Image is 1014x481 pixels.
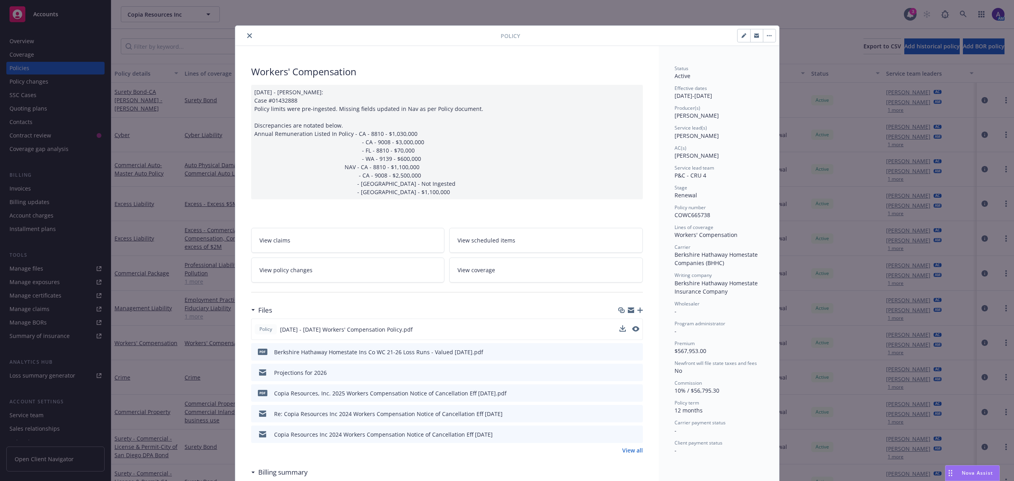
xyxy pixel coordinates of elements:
button: Nova Assist [945,465,1000,481]
span: Policy [258,326,274,333]
div: [DATE] - [DATE] [675,85,763,100]
span: Producer(s) [675,105,700,111]
span: Program administrator [675,320,725,327]
span: AC(s) [675,145,686,151]
a: View all [622,446,643,454]
span: [PERSON_NAME] [675,132,719,139]
span: P&C - CRU 4 [675,172,706,179]
span: [PERSON_NAME] [675,112,719,119]
h3: Files [258,305,272,315]
a: View scheduled items [449,228,643,253]
span: Stage [675,184,687,191]
button: preview file [633,348,640,356]
span: pdf [258,349,267,355]
span: [DATE] - [DATE] Workers' Compensation Policy.pdf [280,325,413,334]
button: download file [620,368,626,377]
a: View policy changes [251,258,445,282]
span: - [675,307,677,315]
div: Copia Resources, Inc. 2025 Workers Compensation Notice of Cancellation Eff [DATE].pdf [274,389,507,397]
span: Commission [675,380,702,386]
button: download file [619,325,626,332]
button: preview file [633,389,640,397]
button: preview file [633,410,640,418]
span: Status [675,65,688,72]
div: Files [251,305,272,315]
span: Workers' Compensation [675,231,738,239]
div: Berkshire Hathaway Homestate Ins Co WC 21-26 Loss Runs - Valued [DATE].pdf [274,348,483,356]
button: close [245,31,254,40]
button: download file [620,389,626,397]
button: preview file [632,325,639,334]
a: View claims [251,228,445,253]
span: Berkshire Hathaway Homestate Companies (BHHC) [675,251,759,267]
span: Carrier [675,244,690,250]
span: Policy term [675,399,699,406]
span: Carrier payment status [675,419,726,426]
span: $567,953.00 [675,347,706,355]
h3: Billing summary [258,467,308,477]
div: Copia Resources Inc 2024 Workers Compensation Notice of Cancellation Eff [DATE] [274,430,493,439]
span: Wholesaler [675,300,700,307]
button: preview file [632,326,639,332]
span: Service lead team [675,164,714,171]
button: download file [620,430,626,439]
span: Renewal [675,191,697,199]
span: Berkshire Hathaway Homestate Insurance Company [675,279,759,295]
div: Workers' Compensation [251,65,643,78]
span: View coverage [457,266,495,274]
div: Billing summary [251,467,308,477]
span: 10% / $56,795.30 [675,387,719,394]
span: Effective dates [675,85,707,92]
span: Policy number [675,204,706,211]
span: Policy [501,32,520,40]
span: Nova Assist [962,470,993,476]
span: Writing company [675,272,712,279]
span: Active [675,72,690,80]
div: Drag to move [945,466,955,481]
div: Re: Copia Resources Inc 2024 Workers Compensation Notice of Cancellation Eff [DATE] [274,410,503,418]
span: COWC665738 [675,211,710,219]
span: Service lead(s) [675,124,707,131]
span: View claims [259,236,290,244]
div: [DATE] - [PERSON_NAME]: Case #01432888 Policy limits were pre-ingested. Missing fields updated in... [251,85,643,199]
span: No [675,367,682,374]
span: pdf [258,390,267,396]
span: [PERSON_NAME] [675,152,719,159]
span: 12 months [675,407,703,414]
span: Client payment status [675,439,722,446]
span: - [675,447,677,454]
span: - [675,327,677,335]
span: Premium [675,340,695,347]
div: Projections for 2026 [274,368,327,377]
span: Newfront will file state taxes and fees [675,360,757,366]
button: preview file [633,368,640,377]
span: - [675,427,677,434]
button: download file [620,410,626,418]
button: download file [620,348,626,356]
span: View policy changes [259,266,313,274]
span: View scheduled items [457,236,515,244]
a: View coverage [449,258,643,282]
span: Lines of coverage [675,224,713,231]
button: preview file [633,430,640,439]
button: download file [619,325,626,334]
